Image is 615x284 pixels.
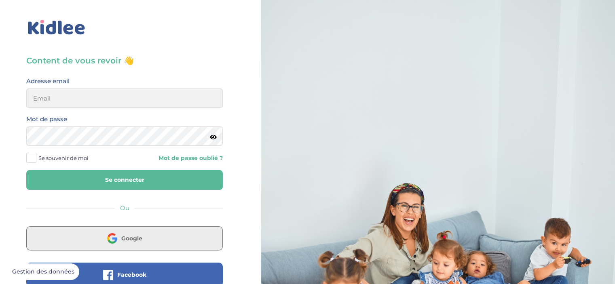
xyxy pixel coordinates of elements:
[120,204,129,212] span: Ou
[26,240,223,248] a: Google
[38,153,89,163] span: Se souvenir de moi
[117,271,146,279] span: Facebook
[7,263,79,280] button: Gestion des données
[131,154,223,162] a: Mot de passe oublié ?
[26,114,67,124] label: Mot de passe
[26,276,223,284] a: Facebook
[26,170,223,190] button: Se connecter
[121,234,142,242] span: Google
[26,76,70,86] label: Adresse email
[107,233,117,243] img: google.png
[26,88,223,108] input: Email
[103,270,113,280] img: facebook.png
[12,268,74,276] span: Gestion des données
[26,18,87,37] img: logo_kidlee_bleu
[26,55,223,66] h3: Content de vous revoir 👋
[26,226,223,250] button: Google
